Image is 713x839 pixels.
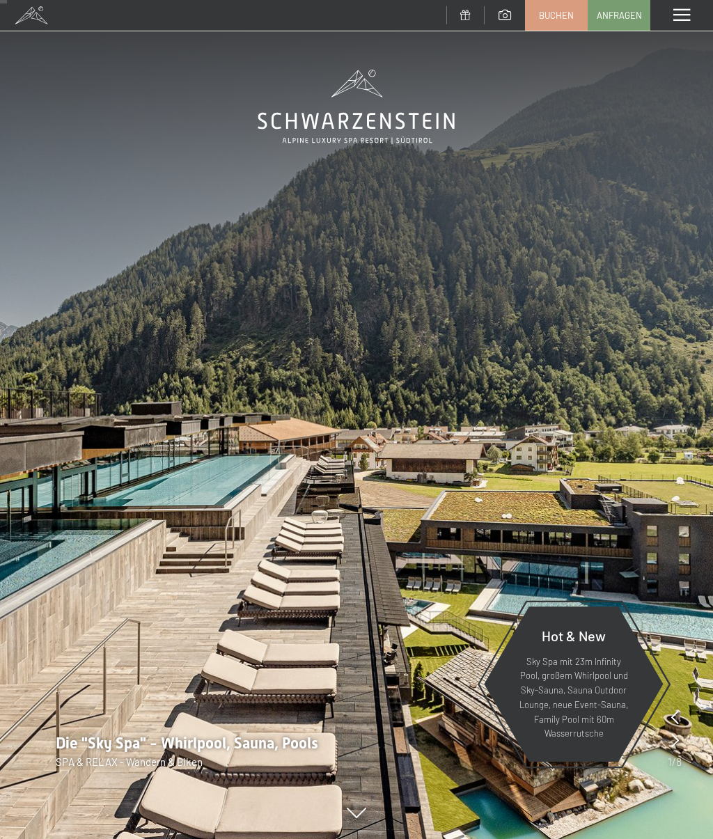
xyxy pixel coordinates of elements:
span: Buchen [539,9,574,22]
p: Sky Spa mit 23m Infinity Pool, großem Whirlpool und Sky-Sauna, Sauna Outdoor Lounge, neue Event-S... [518,654,629,742]
span: Hot & New [542,627,606,644]
a: Anfragen [588,1,650,30]
span: Anfragen [597,9,642,22]
span: SPA & RELAX - Wandern & Biken [56,755,203,768]
a: Buchen [526,1,587,30]
a: Hot & New Sky Spa mit 23m Infinity Pool, großem Whirlpool und Sky-Sauna, Sauna Outdoor Lounge, ne... [483,606,664,762]
span: Die "Sky Spa" - Whirlpool, Sauna, Pools [56,735,318,752]
span: 1 [668,754,672,769]
span: / [672,754,676,769]
span: 8 [676,754,682,769]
